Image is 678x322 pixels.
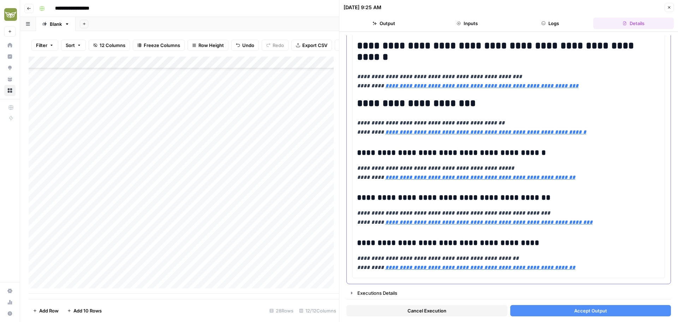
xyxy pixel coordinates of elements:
[408,307,446,314] span: Cancel Execution
[36,42,47,49] span: Filter
[296,305,339,316] div: 12/12 Columns
[188,40,228,51] button: Row Height
[262,40,289,51] button: Redo
[4,62,16,74] a: Opportunities
[344,18,424,29] button: Output
[574,307,607,314] span: Accept Output
[4,297,16,308] a: Usage
[302,42,327,49] span: Export CSV
[242,42,254,49] span: Undo
[31,40,58,51] button: Filter
[36,17,76,31] a: Blank
[273,42,284,49] span: Redo
[4,8,17,21] img: Evergreen Media Logo
[291,40,332,51] button: Export CSV
[357,289,666,297] div: Executions Details
[100,42,125,49] span: 12 Columns
[29,305,63,316] button: Add Row
[50,21,62,28] div: Blank
[198,42,224,49] span: Row Height
[4,6,16,23] button: Workspace: Evergreen Media
[63,305,106,316] button: Add 10 Rows
[231,40,259,51] button: Undo
[4,85,16,96] a: Browse
[4,74,16,85] a: Your Data
[510,305,671,316] button: Accept Output
[267,305,296,316] div: 28 Rows
[66,42,75,49] span: Sort
[73,307,102,314] span: Add 10 Rows
[347,287,671,299] button: Executions Details
[144,42,180,49] span: Freeze Columns
[4,285,16,297] a: Settings
[346,305,507,316] button: Cancel Execution
[427,18,507,29] button: Inputs
[4,308,16,319] button: Help + Support
[133,40,185,51] button: Freeze Columns
[593,18,674,29] button: Details
[39,307,59,314] span: Add Row
[89,40,130,51] button: 12 Columns
[4,40,16,51] a: Home
[61,40,86,51] button: Sort
[510,18,591,29] button: Logs
[4,51,16,62] a: Insights
[344,4,381,11] div: [DATE] 9:25 AM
